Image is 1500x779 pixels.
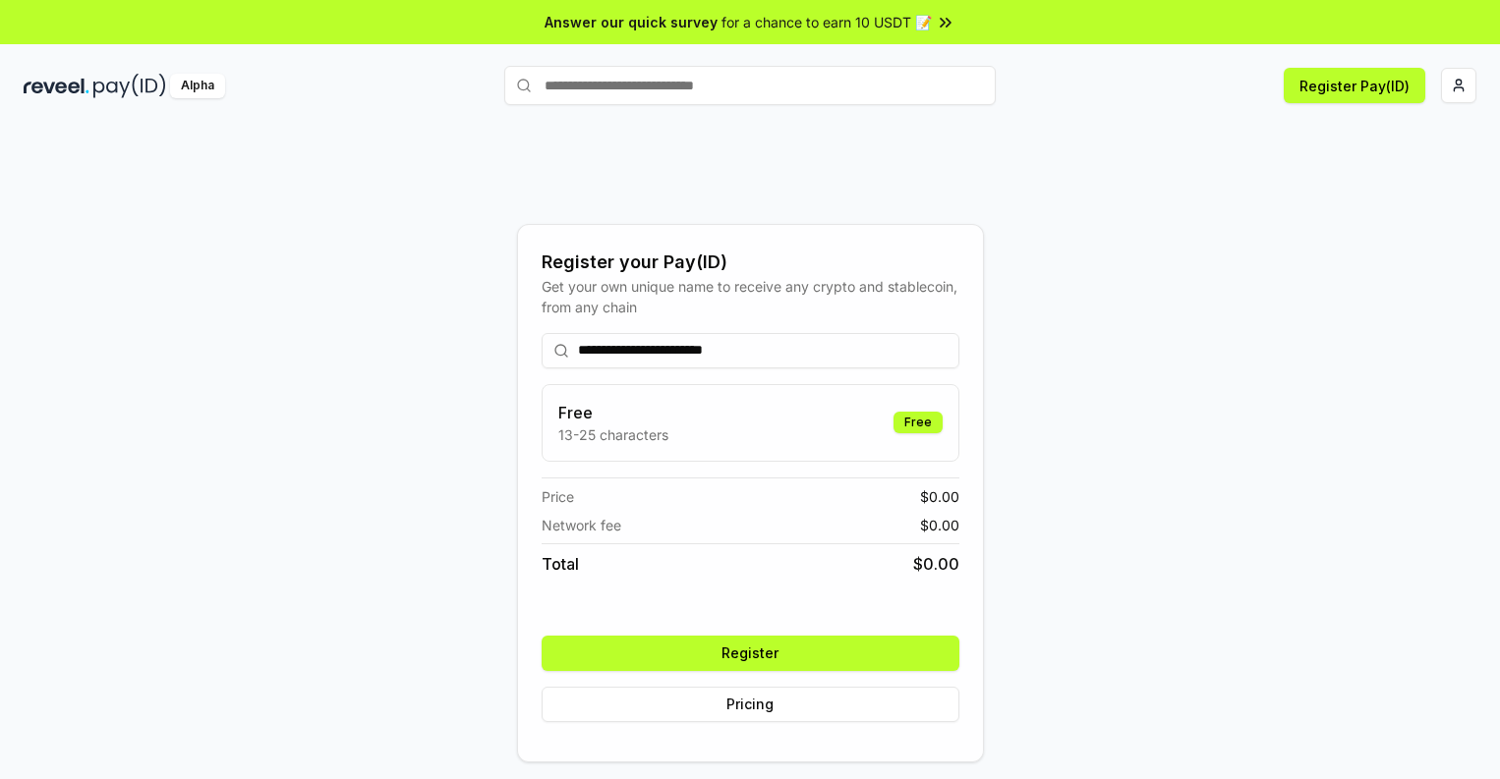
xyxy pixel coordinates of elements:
[558,424,668,445] p: 13-25 characters
[542,486,574,507] span: Price
[913,552,959,576] span: $ 0.00
[542,687,959,722] button: Pricing
[1284,68,1425,103] button: Register Pay(ID)
[542,552,579,576] span: Total
[920,515,959,535] span: $ 0.00
[542,249,959,276] div: Register your Pay(ID)
[545,12,718,32] span: Answer our quick survey
[542,515,621,535] span: Network fee
[542,636,959,671] button: Register
[542,276,959,317] div: Get your own unique name to receive any crypto and stablecoin, from any chain
[93,74,166,98] img: pay_id
[721,12,932,32] span: for a chance to earn 10 USDT 📝
[24,74,89,98] img: reveel_dark
[558,401,668,424] h3: Free
[170,74,225,98] div: Alpha
[894,412,943,433] div: Free
[920,486,959,507] span: $ 0.00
